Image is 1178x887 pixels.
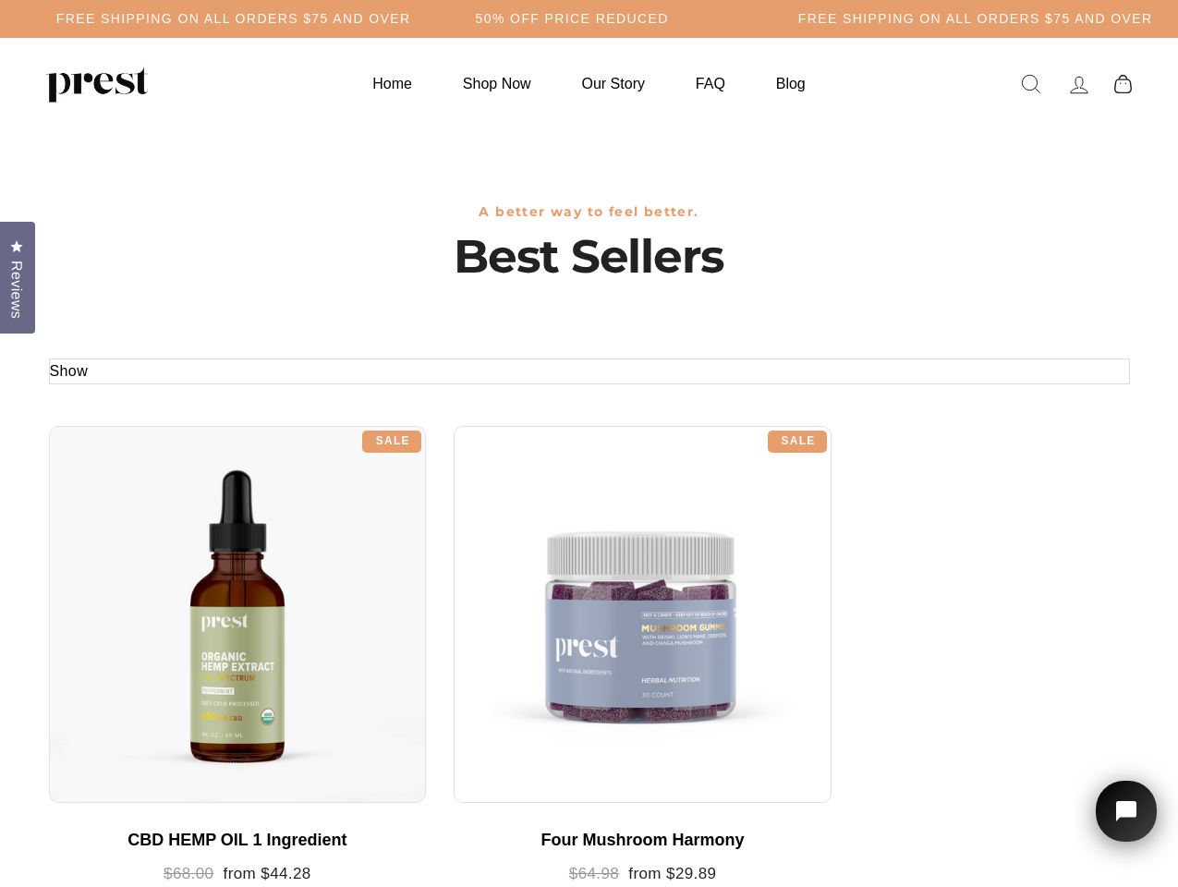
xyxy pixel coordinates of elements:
[472,831,813,851] div: Four Mushroom Harmony
[49,229,1130,285] h1: Best Sellers
[49,204,1130,220] h3: A better way to feel better.
[56,11,411,27] h5: Free Shipping on all orders $75 and over
[349,66,828,102] ul: Primary
[46,66,148,103] img: PREST ORGANICS
[472,865,813,884] div: from $29.89
[753,66,829,102] a: Blog
[440,66,554,102] a: Shop Now
[673,66,748,102] a: FAQ
[362,431,421,453] div: Sale
[569,865,619,882] span: $64.98
[5,261,29,319] span: Reviews
[50,359,89,383] button: Show
[164,865,213,882] span: $68.00
[798,11,1153,27] h5: Free Shipping on all orders $75 and over
[1075,758,1178,887] iframe: Tidio Chat
[768,431,827,453] div: Sale
[559,66,668,102] a: Our Story
[67,865,408,884] div: from $44.28
[67,831,408,851] div: CBD HEMP OIL 1 Ingredient
[476,11,669,27] h5: 50% OFF PRICE REDUCED
[349,66,435,102] a: Home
